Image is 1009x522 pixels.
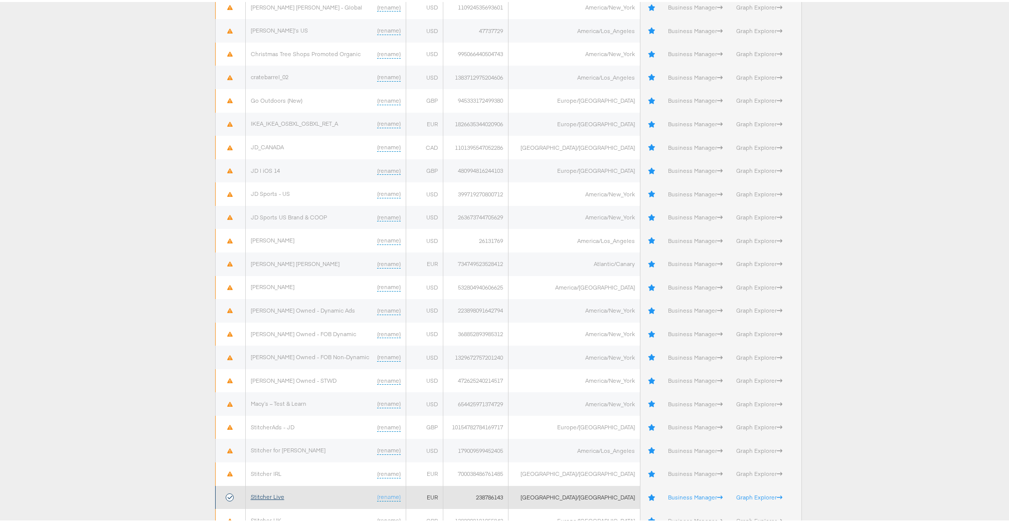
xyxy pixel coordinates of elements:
[668,258,723,266] a: Business Manager
[508,250,640,274] td: Atlantic/Canary
[668,305,723,312] a: Business Manager
[668,2,723,9] a: Business Manager
[508,41,640,64] td: America/New_York
[736,282,782,289] a: Graph Explorer
[668,211,723,219] a: Business Manager
[736,165,782,172] a: Graph Explorer
[443,274,509,298] td: 532804940606625
[736,25,782,33] a: Graph Explorer
[736,305,782,312] a: Graph Explorer
[377,328,401,337] a: (rename)
[668,375,723,382] a: Business Manager
[377,305,401,313] a: (rename)
[668,142,723,149] a: Business Manager
[668,468,723,475] a: Business Manager
[736,491,782,499] a: Graph Explorer
[668,421,723,429] a: Business Manager
[377,234,401,243] a: (rename)
[377,95,401,103] a: (rename)
[406,484,443,507] td: EUR
[736,445,782,452] a: Graph Explorer
[406,367,443,391] td: USD
[251,305,355,312] a: [PERSON_NAME] Owned - Dynamic Ads
[251,95,302,102] a: Go Outdoors (New)
[377,118,401,126] a: (rename)
[251,468,281,475] a: Stitcher IRL
[377,258,401,267] a: (rename)
[251,188,290,195] a: JD Sports - US
[736,2,782,9] a: Graph Explorer
[443,111,509,134] td: 1826635344020906
[668,188,723,196] a: Business Manager
[406,390,443,414] td: USD
[443,460,509,484] td: 700038486761485
[406,321,443,344] td: USD
[377,165,401,173] a: (rename)
[251,234,294,242] a: [PERSON_NAME]
[251,491,284,498] a: Stitcher Live
[508,297,640,321] td: America/New_York
[508,390,640,414] td: America/New_York
[508,274,640,298] td: America/[GEOGRAPHIC_DATA]
[377,48,401,57] a: (rename)
[508,414,640,437] td: Europe/[GEOGRAPHIC_DATA]
[443,204,509,227] td: 263673744705629
[406,437,443,460] td: USD
[251,71,288,79] a: cratebarrel_02
[406,111,443,134] td: EUR
[508,134,640,157] td: [GEOGRAPHIC_DATA]/[GEOGRAPHIC_DATA]
[251,281,294,289] a: [PERSON_NAME]
[251,258,340,266] a: [PERSON_NAME] [PERSON_NAME]
[668,48,723,56] a: Business Manager
[736,375,782,382] a: Graph Explorer
[668,118,723,126] a: Business Manager
[443,414,509,437] td: 10154782784169717
[251,398,306,405] a: Macy’s – Test & Learn
[251,165,280,172] a: JD | iOS 14
[443,321,509,344] td: 368852893985312
[668,282,723,289] a: Business Manager
[508,484,640,507] td: [GEOGRAPHIC_DATA]/[GEOGRAPHIC_DATA]
[508,180,640,204] td: America/New_York
[377,444,401,453] a: (rename)
[251,141,284,149] a: JD_CANADA
[406,180,443,204] td: USD
[508,437,640,460] td: America/Los_Angeles
[736,235,782,242] a: Graph Explorer
[406,87,443,111] td: GBP
[443,344,509,367] td: 1329672757201240
[377,351,401,360] a: (rename)
[377,2,401,10] a: (rename)
[668,491,723,499] a: Business Manager
[406,17,443,41] td: USD
[736,118,782,126] a: Graph Explorer
[406,64,443,87] td: USD
[668,165,723,172] a: Business Manager
[668,398,723,406] a: Business Manager
[377,398,401,406] a: (rename)
[443,180,509,204] td: 399719270800712
[251,328,356,336] a: [PERSON_NAME] Owned - FOB Dynamic
[508,204,640,227] td: America/New_York
[443,367,509,391] td: 472625240214517
[251,25,308,32] a: [PERSON_NAME]'s US
[443,297,509,321] td: 223898091642794
[443,390,509,414] td: 654425971374729
[668,352,723,359] a: Business Manager
[736,211,782,219] a: Graph Explorer
[736,328,782,336] a: Graph Explorer
[668,25,723,33] a: Business Manager
[668,328,723,336] a: Business Manager
[508,367,640,391] td: America/New_York
[443,437,509,460] td: 179009599452405
[668,95,723,102] a: Business Manager
[251,211,327,219] a: JD Sports US Brand & COOP
[251,48,361,56] a: Christmas Tree Shops Promoted Organic
[443,41,509,64] td: 995066440504743
[406,414,443,437] td: GBP
[736,398,782,406] a: Graph Explorer
[251,2,362,9] a: [PERSON_NAME] [PERSON_NAME] - Global
[406,250,443,274] td: EUR
[251,375,337,382] a: [PERSON_NAME] Owned - STWD
[668,72,723,79] a: Business Manager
